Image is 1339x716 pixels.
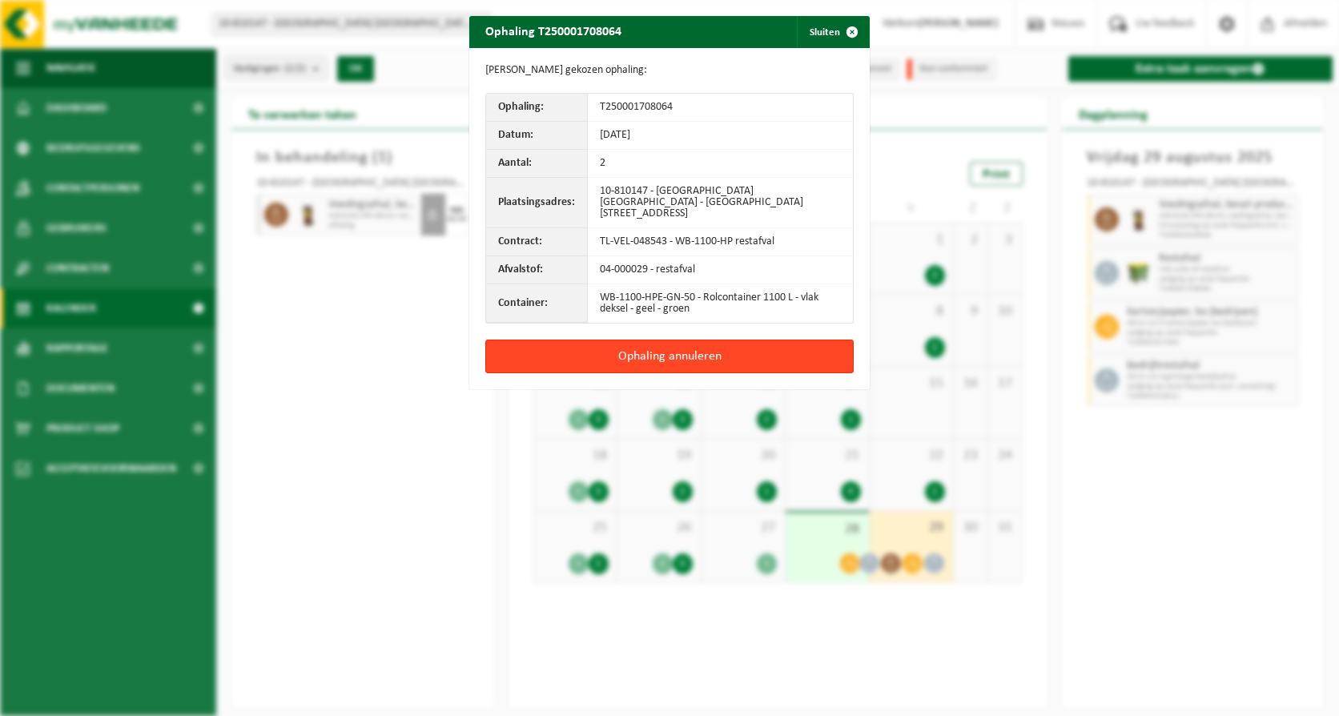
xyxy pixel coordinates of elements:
[588,94,853,122] td: T250001708064
[588,150,853,178] td: 2
[486,178,588,228] th: Plaatsingsadres:
[485,340,854,373] button: Ophaling annuleren
[797,16,868,48] button: Sluiten
[485,64,854,77] p: [PERSON_NAME] gekozen ophaling:
[588,122,853,150] td: [DATE]
[486,122,588,150] th: Datum:
[588,256,853,284] td: 04-000029 - restafval
[486,228,588,256] th: Contract:
[588,228,853,256] td: TL-VEL-048543 - WB-1100-HP restafval
[588,178,853,228] td: 10-810147 - [GEOGRAPHIC_DATA] [GEOGRAPHIC_DATA] - [GEOGRAPHIC_DATA][STREET_ADDRESS]
[486,256,588,284] th: Afvalstof:
[486,284,588,323] th: Container:
[469,16,637,46] h2: Ophaling T250001708064
[588,284,853,323] td: WB-1100-HPE-GN-50 - Rolcontainer 1100 L - vlak deksel - geel - groen
[486,150,588,178] th: Aantal:
[486,94,588,122] th: Ophaling:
